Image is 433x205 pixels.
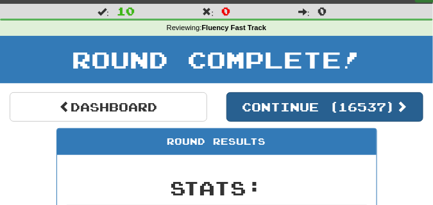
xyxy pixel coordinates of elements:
[4,47,429,72] h1: Round Complete!
[98,7,109,16] span: :
[298,7,310,16] span: :
[10,92,207,122] a: Dashboard
[57,129,377,155] div: Round Results
[117,4,135,17] span: 10
[226,92,424,122] button: Continue (16537)
[221,4,230,17] span: 0
[203,7,214,16] span: :
[318,4,327,17] span: 0
[202,24,267,31] strong: Fluency Fast Track
[67,177,367,199] h2: Stats:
